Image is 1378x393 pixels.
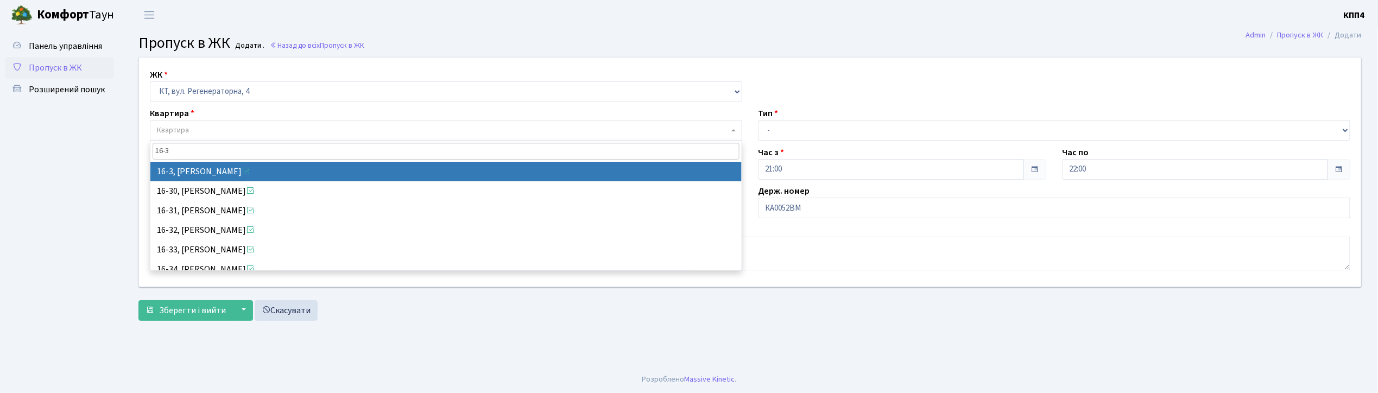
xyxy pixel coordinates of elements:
label: Держ. номер [758,185,810,198]
div: Розроблено . [642,373,736,385]
li: 16-31, [PERSON_NAME] [150,201,742,220]
b: КПП4 [1344,9,1365,21]
img: logo.png [11,4,33,26]
span: Квартира [157,125,189,136]
li: 16-32, [PERSON_NAME] [150,220,742,240]
a: Admin [1246,29,1266,41]
b: Комфорт [37,6,89,23]
li: Додати [1324,29,1362,41]
label: Час з [758,146,785,159]
a: Панель управління [5,35,114,57]
span: Зберегти і вийти [159,305,226,316]
a: Пропуск в ЖК [5,57,114,79]
button: Зберегти і вийти [138,300,233,321]
span: Розширений пошук [29,84,105,96]
span: Панель управління [29,40,102,52]
a: КПП4 [1344,9,1365,22]
span: Пропуск в ЖК [320,40,364,50]
a: Скасувати [255,300,318,321]
li: 16-34, [PERSON_NAME] [150,259,742,279]
a: Розширений пошук [5,79,114,100]
li: 16-33, [PERSON_NAME] [150,240,742,259]
span: Пропуск в ЖК [29,62,82,74]
a: Пропуск в ЖК [1278,29,1324,41]
button: Переключити навігацію [136,6,163,24]
li: 16-3, [PERSON_NAME] [150,162,742,181]
nav: breadcrumb [1230,24,1378,47]
span: Таун [37,6,114,24]
label: Квартира [150,107,194,120]
label: Час по [1063,146,1089,159]
label: ЖК [150,68,168,81]
li: 16-30, [PERSON_NAME] [150,181,742,201]
label: Тип [758,107,779,120]
small: Додати . [233,41,265,50]
a: Назад до всіхПропуск в ЖК [270,40,364,50]
span: Пропуск в ЖК [138,32,230,54]
input: АА1234АА [758,198,1351,218]
a: Massive Kinetic [684,373,735,385]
